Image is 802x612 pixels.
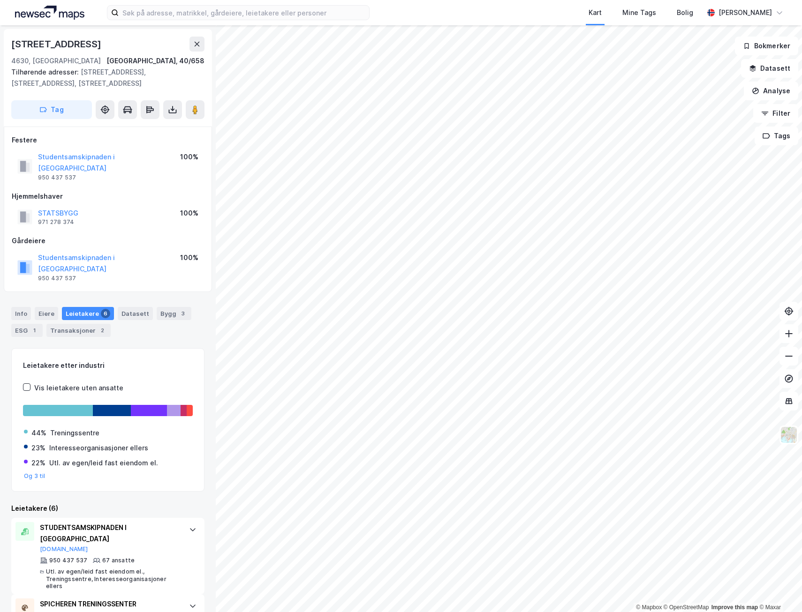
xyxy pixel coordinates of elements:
iframe: Chat Widget [755,567,802,612]
div: 67 ansatte [102,557,135,564]
div: Info [11,307,31,320]
div: 3 [178,309,188,318]
div: Eiere [35,307,58,320]
div: 950 437 537 [38,275,76,282]
div: Utl. av egen/leid fast eiendom el. [49,457,158,469]
div: 100% [180,252,198,263]
div: SPICHEREN TRENINGSSENTER [40,598,180,610]
div: Gårdeiere [12,235,204,246]
div: Leietakere [62,307,114,320]
div: Hjemmelshaver [12,191,204,202]
div: Festere [12,134,204,146]
div: 100% [180,208,198,219]
div: [STREET_ADDRESS], [STREET_ADDRESS], [STREET_ADDRESS] [11,67,197,89]
div: 950 437 537 [49,557,87,564]
div: 4630, [GEOGRAPHIC_DATA] [11,55,101,67]
div: Kart [589,7,602,18]
div: STUDENTSAMSKIPNADEN I [GEOGRAPHIC_DATA] [40,522,180,545]
div: Transaksjoner [46,324,111,337]
button: Analyse [744,82,798,100]
span: Tilhørende adresser: [11,68,81,76]
div: Utl. av egen/leid fast eiendom el., Treningssentre, Interesseorganisasjoner ellers [46,568,180,590]
div: Bygg [157,307,191,320]
button: Tag [11,100,92,119]
button: Filter [753,104,798,123]
div: Datasett [118,307,153,320]
div: Treningssentre [50,427,99,439]
div: Mine Tags [622,7,656,18]
button: [DOMAIN_NAME] [40,545,88,553]
img: Z [780,426,798,444]
div: [STREET_ADDRESS] [11,37,103,52]
div: 950 437 537 [38,174,76,181]
button: Datasett [741,59,798,78]
input: Søk på adresse, matrikkel, gårdeiere, leietakere eller personer [119,6,369,20]
div: Bolig [677,7,693,18]
div: 971 278 374 [38,218,74,226]
div: Vis leietakere uten ansatte [34,382,123,394]
button: Bokmerker [735,37,798,55]
button: Og 3 til [24,472,45,480]
a: OpenStreetMap [664,604,709,611]
div: Leietakere (6) [11,503,204,514]
div: Leietakere etter industri [23,360,193,371]
div: 23% [31,442,45,454]
div: 2 [98,326,107,335]
div: [PERSON_NAME] [719,7,772,18]
a: Mapbox [636,604,662,611]
div: ESG [11,324,43,337]
button: Tags [755,127,798,145]
div: [GEOGRAPHIC_DATA], 40/658 [106,55,204,67]
div: 22% [31,457,45,469]
a: Improve this map [711,604,758,611]
div: 1 [30,326,39,335]
div: 44% [31,427,46,439]
div: Interesseorganisasjoner ellers [49,442,148,454]
div: 100% [180,151,198,163]
img: logo.a4113a55bc3d86da70a041830d287a7e.svg [15,6,84,20]
div: 6 [101,309,110,318]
